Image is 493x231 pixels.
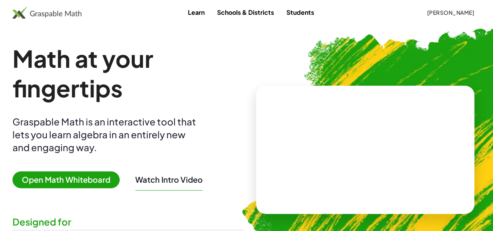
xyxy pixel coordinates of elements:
button: Watch Intro Video [135,175,203,185]
div: Graspable Math is an interactive tool that lets you learn algebra in an entirely new and engaging... [12,115,200,154]
span: Open Math Whiteboard [12,171,120,188]
button: [PERSON_NAME] [421,5,481,19]
a: Learn [182,5,211,19]
a: Schools & Districts [211,5,280,19]
a: Open Math Whiteboard [12,176,126,184]
h1: Math at your fingertips [12,44,244,103]
video: What is this? This is dynamic math notation. Dynamic math notation plays a central role in how Gr... [307,120,424,179]
div: Designed for [12,215,244,228]
a: Students [280,5,320,19]
span: [PERSON_NAME] [427,9,474,16]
